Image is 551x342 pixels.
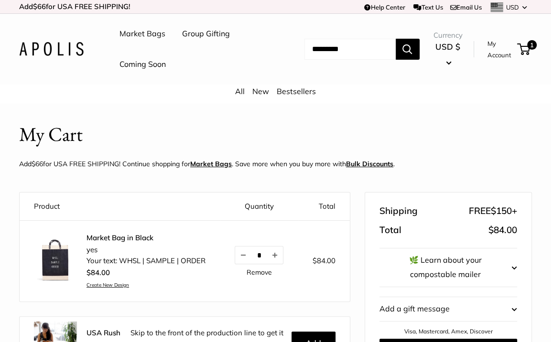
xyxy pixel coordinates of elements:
th: Total [298,192,350,221]
a: Visa, Mastercard, Amex, Discover [404,328,493,335]
input: Quantity [251,251,267,259]
span: Total [379,222,401,239]
a: Help Center [364,3,405,11]
a: Group Gifting [182,27,230,41]
th: Quantity [220,192,298,221]
li: Your text: WHSL | SAMPLE | ORDER [86,256,205,267]
input: Search... [304,39,396,60]
h1: My Cart [19,120,83,149]
a: Coming Soon [119,57,166,72]
a: All [235,86,245,96]
a: New [252,86,269,96]
a: My Account [487,38,514,61]
li: yes [86,245,205,256]
u: Bulk Discounts [346,160,393,168]
a: Market Bags [119,27,165,41]
a: Bestsellers [277,86,316,96]
span: USD [506,3,519,11]
a: Market Bag in Black [86,233,205,243]
a: Market Bags [190,160,232,168]
span: Shipping [379,203,418,220]
span: FREE + [469,203,517,220]
span: $84.00 [313,256,335,265]
img: Apolis [19,42,84,56]
p: Add for USA FREE SHIPPING! Continue shopping for . Save more when you buy more with . [19,158,395,170]
button: Search [396,39,420,60]
span: $150 [491,205,512,216]
span: USD $ [435,42,460,52]
img: description_No need for custom text? Choose this option. [34,238,77,281]
span: $66 [33,2,46,11]
span: $66 [32,160,43,168]
button: Add a gift message [379,297,517,321]
button: 🌿 Learn about your compostable mailer [379,248,517,287]
span: 1 [527,40,537,50]
a: Create New Design [86,282,205,288]
a: 1 [518,43,530,55]
span: Currency [433,29,463,42]
a: Remove [247,269,272,276]
span: $84.00 [86,268,110,277]
th: Product [20,192,220,221]
button: Increase quantity by 1 [267,246,283,264]
button: USD $ [433,39,463,70]
button: Decrease quantity by 1 [235,246,251,264]
a: Email Us [450,3,482,11]
a: Text Us [413,3,443,11]
span: $84.00 [488,224,517,235]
